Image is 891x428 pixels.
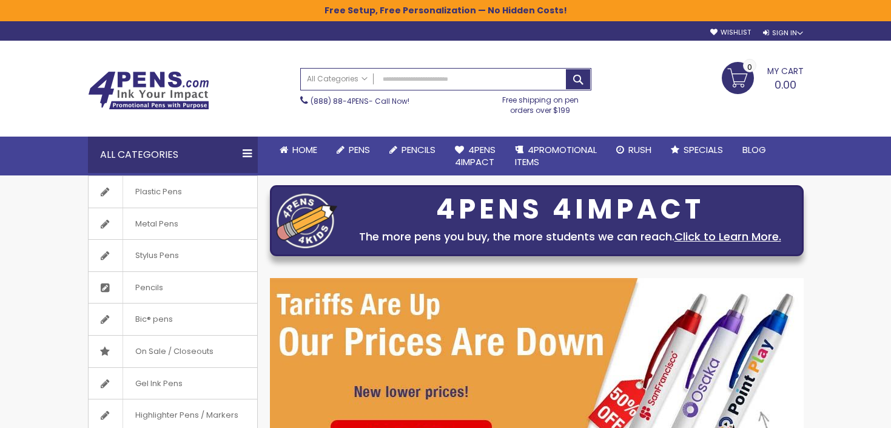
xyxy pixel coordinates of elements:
div: The more pens you buy, the more students we can reach. [343,228,797,245]
span: Gel Ink Pens [123,368,195,399]
a: Bic® pens [89,304,257,335]
span: 0.00 [775,77,796,92]
span: - Call Now! [311,96,409,106]
span: Stylus Pens [123,240,191,271]
span: Bic® pens [123,304,185,335]
span: Blog [742,143,766,156]
a: Pens [327,137,380,163]
a: Gel Ink Pens [89,368,257,399]
img: four_pen_logo.png [277,193,337,248]
a: Specials [661,137,733,163]
span: Specials [684,143,723,156]
a: Stylus Pens [89,240,257,271]
a: On Sale / Closeouts [89,336,257,367]
a: 4Pens4impact [445,137,505,176]
a: Plastic Pens [89,176,257,208]
span: All Categories [307,74,368,84]
span: Rush [628,143,651,156]
div: All Categories [88,137,258,173]
a: Metal Pens [89,208,257,240]
span: Pens [349,143,370,156]
div: Free shipping on pen orders over $199 [489,90,591,115]
span: Pencils [402,143,435,156]
a: Blog [733,137,776,163]
span: On Sale / Closeouts [123,336,226,367]
a: Home [270,137,327,163]
div: 4PENS 4IMPACT [343,197,797,222]
span: Metal Pens [123,208,190,240]
span: 4PROMOTIONAL ITEMS [515,143,597,168]
span: 0 [747,61,752,73]
div: Sign In [763,29,803,38]
a: Wishlist [710,28,751,37]
a: Pencils [380,137,445,163]
a: 4PROMOTIONALITEMS [505,137,607,176]
a: Rush [607,137,661,163]
iframe: Google Customer Reviews [791,395,891,428]
a: Click to Learn More. [674,229,781,244]
a: (888) 88-4PENS [311,96,369,106]
span: 4Pens 4impact [455,143,496,168]
img: 4Pens Custom Pens and Promotional Products [88,71,209,110]
span: Home [292,143,317,156]
span: Plastic Pens [123,176,194,208]
span: Pencils [123,272,175,304]
a: 0.00 0 [722,62,804,92]
a: All Categories [301,69,374,89]
a: Pencils [89,272,257,304]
